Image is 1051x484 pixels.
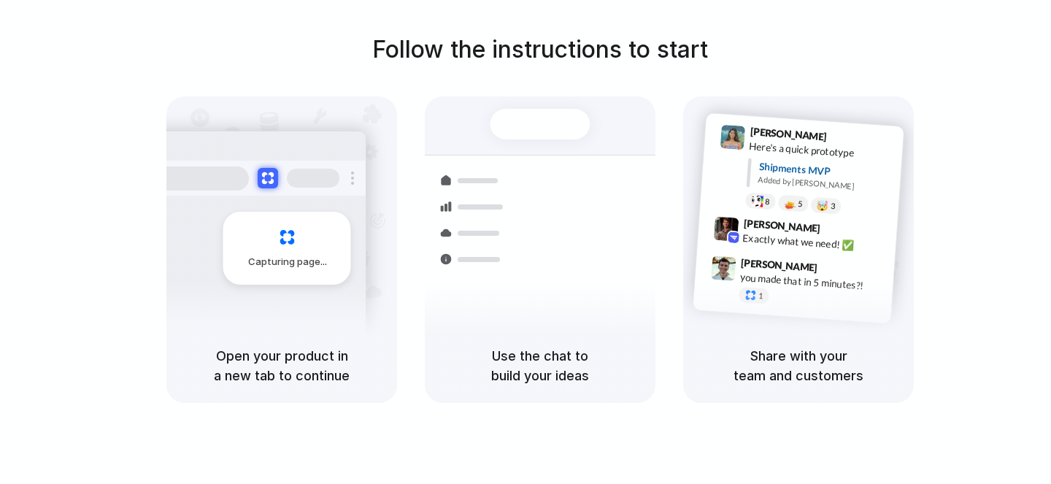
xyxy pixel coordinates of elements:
span: 3 [831,202,836,210]
span: 9:42 AM [825,223,855,240]
div: Added by [PERSON_NAME] [758,174,892,195]
span: 1 [758,292,763,300]
span: 8 [765,198,770,206]
div: Here's a quick prototype [749,139,895,164]
span: [PERSON_NAME] [741,255,818,276]
span: 9:41 AM [831,131,861,148]
div: Shipments MVP [758,159,893,183]
span: Capturing page [248,255,329,269]
span: [PERSON_NAME] [750,123,827,145]
span: [PERSON_NAME] [743,215,820,237]
div: you made that in 5 minutes?! [739,270,885,295]
h5: Share with your team and customers [701,346,896,385]
h5: Use the chat to build your ideas [442,346,638,385]
div: 🤯 [817,201,829,212]
span: 9:47 AM [822,262,852,280]
h5: Open your product in a new tab to continue [184,346,380,385]
span: 5 [798,200,803,208]
h1: Follow the instructions to start [372,32,708,67]
div: Exactly what we need! ✅ [742,231,888,256]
